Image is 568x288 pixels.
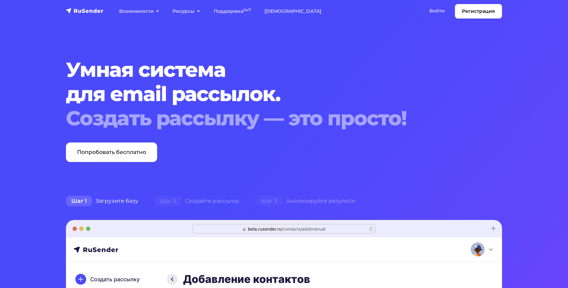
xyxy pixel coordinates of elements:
[255,196,283,206] span: Шаг 3
[258,4,328,18] a: [DEMOGRAPHIC_DATA]
[146,194,247,208] div: Создайте рассылку
[247,194,364,208] div: Анализируйте результат
[58,194,146,208] div: Загрузите базу
[243,8,251,12] sup: 24/7
[112,4,166,18] a: Возможности
[423,4,452,18] a: Войти
[455,4,502,19] a: Регистрация
[207,4,258,18] a: Поддержка24/7
[166,4,207,18] a: Ресурсы
[66,7,104,14] img: RuSender
[66,142,157,162] a: Попробовать бесплатно
[154,196,182,206] span: Шаг 2
[66,58,465,130] h1: Умная система для email рассылок.
[66,106,465,130] div: Создать рассылку — это просто!
[66,196,92,206] span: Шаг 1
